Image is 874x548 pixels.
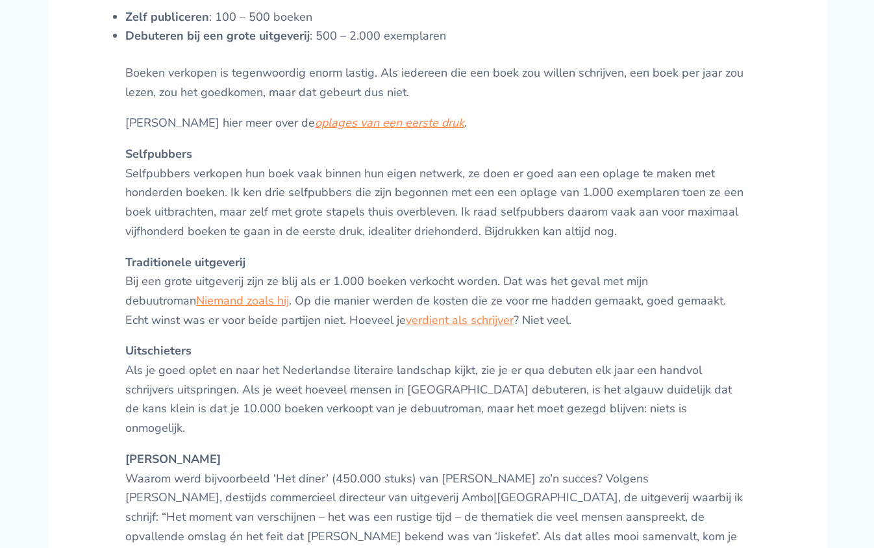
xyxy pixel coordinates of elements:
[125,343,192,358] strong: Uitschieters
[315,115,464,131] a: oplages van een eerste druk
[125,8,749,27] li: : 100 – 500 boeken
[125,253,749,330] p: Bij een grote uitgeverij zijn ze blij als er 1.000 boeken verkocht worden. Dat was het geval met ...
[125,9,209,25] strong: Zelf publiceren
[125,28,310,44] strong: Debuteren bij een grote uitgeverij
[196,293,289,308] a: Niemand zoals hij
[125,64,749,102] p: Boeken verkopen is tegenwoordig enorm lastig. Als iedereen die een boek zou willen schrijven, een...
[125,145,749,242] p: Selfpubbers verkopen hun boek vaak binnen hun eigen netwerk, ze doen er goed aan een oplage te ma...
[125,27,749,46] li: : 500 – 2.000 exemplaren
[406,312,514,328] a: verdient als schrijver
[125,146,192,162] strong: Selfpubbers
[125,342,749,438] p: Als je goed oplet en naar het Nederlandse literaire landschap kijkt, zie je er qua debuten elk ja...
[125,255,245,270] strong: Traditionele uitgeverij
[125,451,221,467] strong: [PERSON_NAME]
[125,114,749,133] p: [PERSON_NAME] hier meer over de .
